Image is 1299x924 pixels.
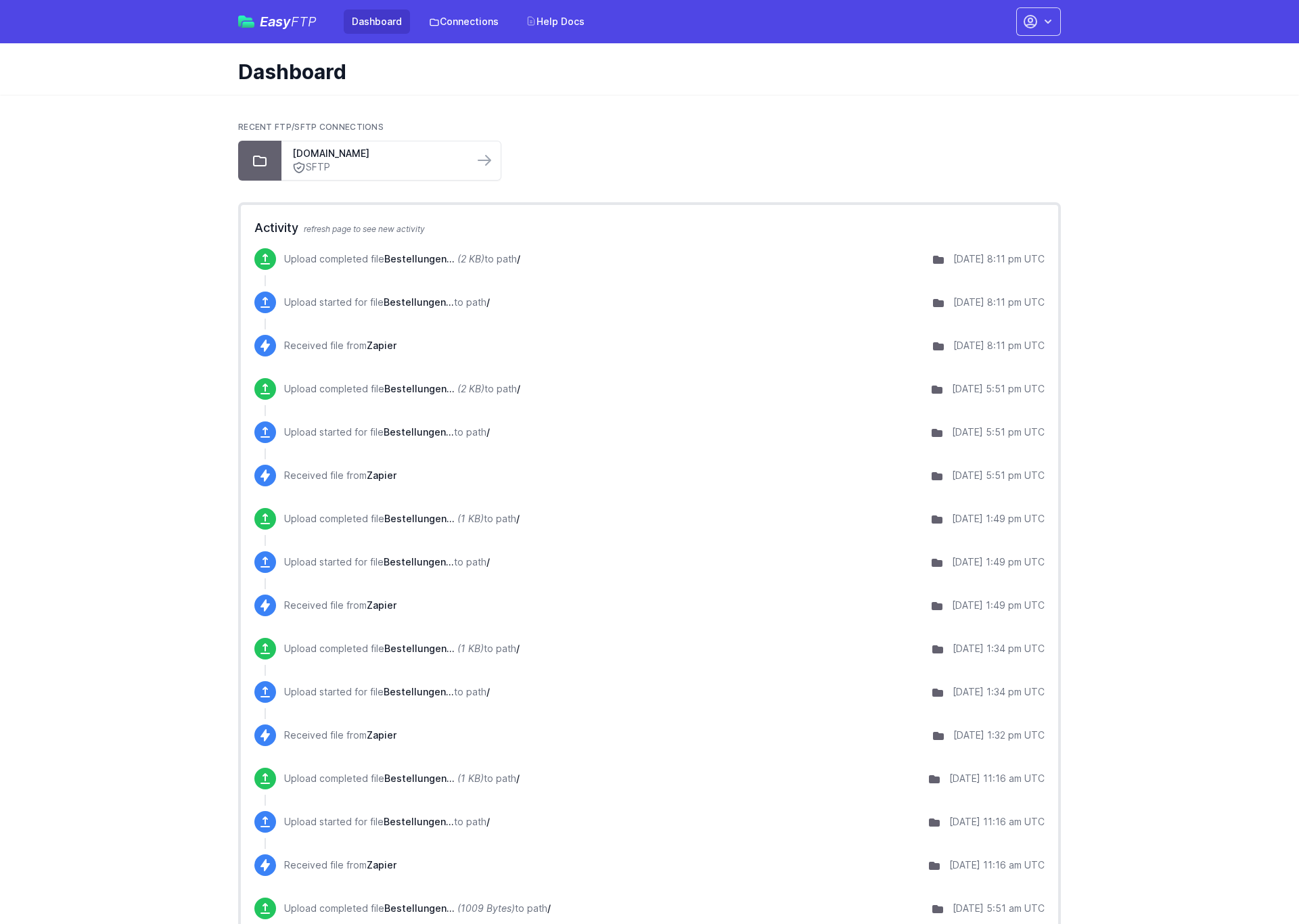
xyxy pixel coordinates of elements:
[238,16,254,28] img: easyftp_logo.png
[238,60,1050,84] h1: Dashboard
[952,555,1045,569] div: [DATE] 1:49 pm UTC
[952,469,1045,482] div: [DATE] 5:51 pm UTC
[384,772,455,784] span: Bestellungen.csv
[344,9,410,34] a: Dashboard
[284,469,396,482] p: Received file from
[949,772,1045,785] div: [DATE] 11:16 am UTC
[284,555,490,569] p: Upload started for file to path
[384,902,455,914] span: Bestellungen.csv
[953,902,1045,915] div: [DATE] 5:51 am UTC
[953,339,1045,352] div: [DATE] 8:11 pm UTC
[254,218,1045,237] h2: Activity
[516,643,520,654] span: /
[367,729,396,741] span: Zapier
[284,729,396,742] p: Received file from
[949,858,1045,872] div: [DATE] 11:16 am UTC
[284,772,520,785] p: Upload completed file to path
[457,253,484,264] i: (2 KB)
[516,513,520,524] span: /
[457,513,484,524] i: (1 KB)
[367,340,396,351] span: Zapier
[457,902,515,914] i: (1009 Bytes)
[384,513,455,524] span: Bestellungen.csv
[284,512,520,526] p: Upload completed file to path
[486,686,490,697] span: /
[457,772,484,784] i: (1 KB)
[457,383,484,394] i: (2 KB)
[291,14,317,30] span: FTP
[367,599,396,611] span: Zapier
[547,902,551,914] span: /
[384,296,454,308] span: Bestellungen.csv
[284,339,396,352] p: Received file from
[292,147,463,160] a: [DOMAIN_NAME]
[384,556,454,568] span: Bestellungen.csv
[238,15,317,28] a: EasyFTP
[486,426,490,438] span: /
[486,816,490,827] span: /
[953,252,1045,266] div: [DATE] 8:11 pm UTC
[953,296,1045,309] div: [DATE] 8:11 pm UTC
[367,469,396,481] span: Zapier
[367,859,396,871] span: Zapier
[284,815,490,829] p: Upload started for file to path
[284,425,490,439] p: Upload started for file to path
[517,383,520,394] span: /
[260,15,317,28] span: Easy
[952,425,1045,439] div: [DATE] 5:51 pm UTC
[384,383,455,394] span: Bestellungen.csv
[952,382,1045,396] div: [DATE] 5:51 pm UTC
[518,9,593,34] a: Help Docs
[517,253,520,264] span: /
[284,902,551,915] p: Upload completed file to path
[952,512,1045,526] div: [DATE] 1:49 pm UTC
[284,252,520,266] p: Upload completed file to path
[516,772,520,784] span: /
[292,160,463,175] a: SFTP
[486,556,490,568] span: /
[949,815,1045,829] div: [DATE] 11:16 am UTC
[384,426,454,438] span: Bestellungen.csv
[457,643,484,654] i: (1 KB)
[284,382,520,396] p: Upload completed file to path
[238,122,1061,133] h2: Recent FTP/SFTP Connections
[304,224,425,234] span: refresh page to see new activity
[384,643,455,654] span: Bestellungen.csv
[952,599,1045,612] div: [DATE] 1:49 pm UTC
[284,858,396,872] p: Received file from
[284,642,520,655] p: Upload completed file to path
[421,9,507,34] a: Connections
[384,253,455,264] span: Bestellungen.csv
[284,685,490,699] p: Upload started for file to path
[953,729,1045,742] div: [DATE] 1:32 pm UTC
[953,685,1045,699] div: [DATE] 1:34 pm UTC
[384,686,454,697] span: Bestellungen.csv
[284,296,490,309] p: Upload started for file to path
[284,599,396,612] p: Received file from
[953,642,1045,655] div: [DATE] 1:34 pm UTC
[486,296,490,308] span: /
[384,816,454,827] span: Bestellungen.csv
